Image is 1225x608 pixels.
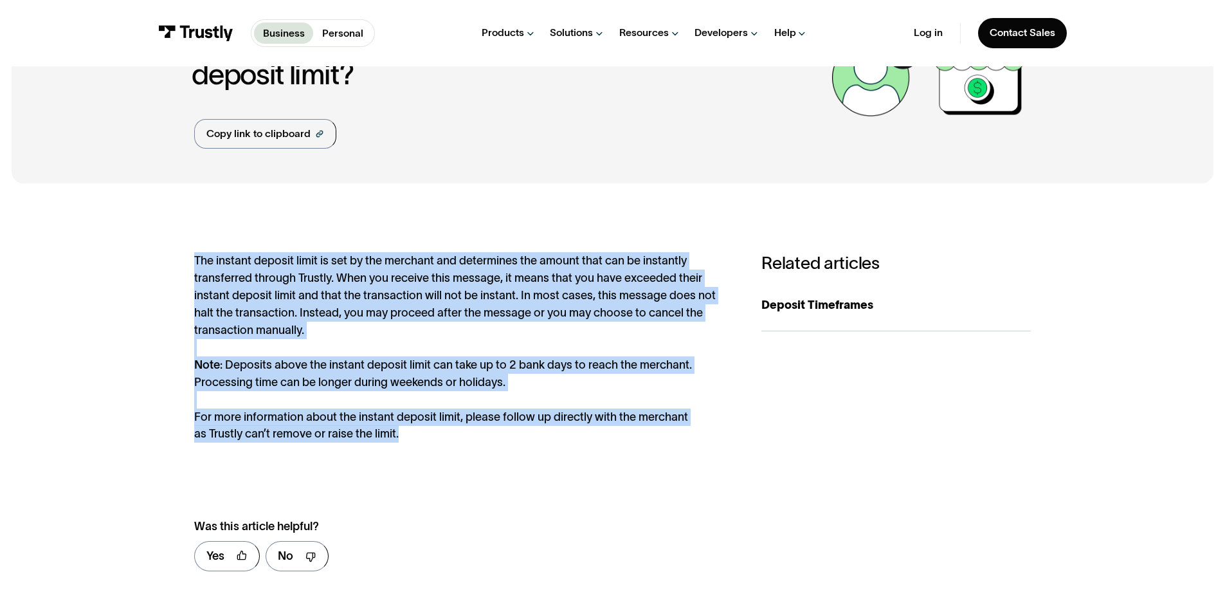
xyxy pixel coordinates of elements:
[206,126,311,142] div: Copy link to clipboard
[761,297,1031,314] div: Deposit Timeframes
[550,26,593,39] div: Solutions
[322,26,363,41] p: Personal
[206,548,224,565] div: Yes
[313,23,372,44] a: Personal
[194,358,220,371] strong: Note
[194,119,336,149] a: Copy link to clipboard
[914,26,943,39] a: Log in
[774,26,796,39] div: Help
[266,541,329,571] a: No
[761,252,1031,273] h3: Related articles
[263,26,305,41] p: Business
[761,279,1031,332] a: Deposit Timeframes
[194,252,732,443] div: The instant deposit limit is set by the merchant and determines the amount that can be instantly ...
[194,518,702,535] div: Was this article helpful?
[194,541,260,571] a: Yes
[694,26,748,39] div: Developers
[278,548,293,565] div: No
[158,25,233,41] img: Trustly Logo
[978,18,1067,48] a: Contact Sales
[619,26,669,39] div: Resources
[990,26,1055,39] div: Contact Sales
[482,26,524,39] div: Products
[254,23,313,44] a: Business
